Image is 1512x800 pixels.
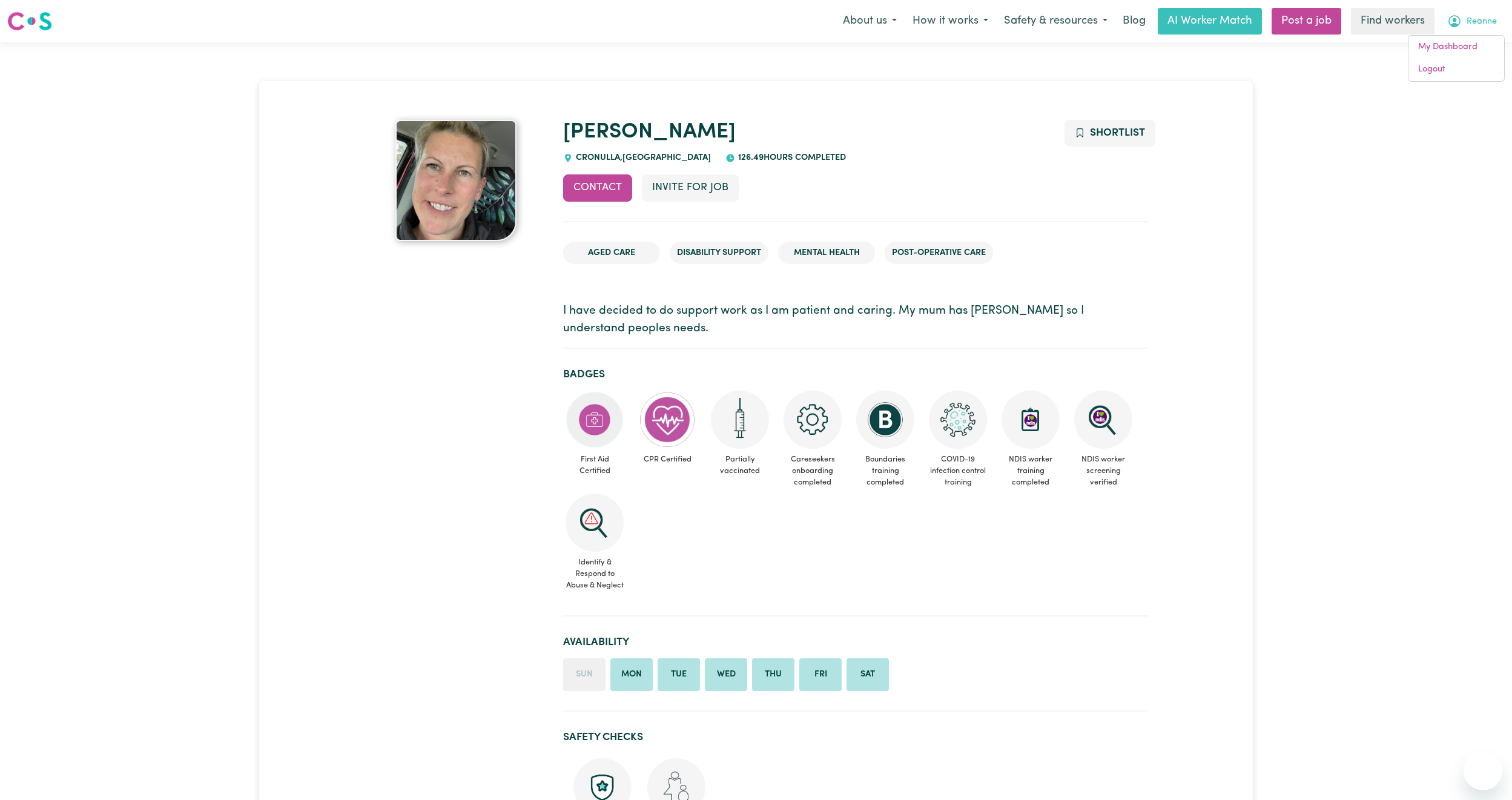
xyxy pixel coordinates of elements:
span: Identify & Respond to Abuse & Neglect [563,552,626,597]
button: How it works [905,8,996,34]
span: CPR Certified [636,449,699,470]
span: Partially vaccinated [708,449,771,481]
img: CS Academy: COVID-19 Infection Control Training course completed [929,391,987,449]
p: I have decided to do support work as I am patient and caring. My mum has [PERSON_NAME] so I under... [563,303,1148,338]
button: Contact [563,174,632,201]
button: My Account [1439,8,1505,34]
a: Careseekers logo [7,7,52,35]
img: CS Academy: Introduction to NDIS Worker Training course completed [1002,391,1060,449]
li: Available on Thursday [752,658,794,691]
span: CRONULLA , [GEOGRAPHIC_DATA] [573,153,711,162]
button: Invite for Job [642,174,739,201]
li: Available on Tuesday [658,658,700,691]
a: Find workers [1351,8,1434,35]
a: AI Worker Match [1158,8,1262,35]
button: Add to shortlist [1065,120,1156,147]
img: CS Academy: Identify & Respond to Abuse & Neglect in Aged & Disability course completed [566,494,624,552]
span: Reanne [1467,15,1497,28]
li: Unavailable on Sunday [563,658,606,691]
span: 126.49 hours completed [735,153,846,162]
a: Blog [1115,8,1153,35]
img: Care and support worker has completed CPR Certification [638,391,696,449]
img: CS Academy: Boundaries in care and support work course completed [856,391,914,449]
button: Safety & resources [996,8,1115,34]
li: Post-operative care [885,242,993,265]
li: Available on Monday [610,658,653,691]
a: Michelle's profile picture' [363,120,549,241]
a: Logout [1408,58,1504,81]
iframe: Button to launch messaging window, conversation in progress [1464,752,1502,790]
li: Available on Friday [799,658,842,691]
button: About us [835,8,905,34]
span: NDIS worker screening verified [1072,449,1135,494]
img: CS Academy: Careseekers Onboarding course completed [784,391,842,449]
img: Care and support worker has completed First Aid Certification [566,391,624,449]
img: Michelle [395,120,517,241]
a: Post a job [1272,8,1341,35]
li: Available on Saturday [847,658,889,691]
a: My Dashboard [1408,36,1504,59]
li: Aged Care [563,242,660,265]
span: NDIS worker training completed [999,449,1062,494]
h2: Badges [563,368,1148,381]
span: Shortlist [1090,128,1145,138]
img: NDIS Worker Screening Verified [1074,391,1132,449]
li: Disability Support [670,242,768,265]
li: Available on Wednesday [705,658,747,691]
img: Careseekers logo [7,10,52,32]
span: Careseekers onboarding completed [781,449,844,494]
li: Mental Health [778,242,875,265]
span: Boundaries training completed [854,449,917,494]
img: Care and support worker has received 1 dose of the COVID-19 vaccine [711,391,769,449]
h2: Safety Checks [563,731,1148,744]
a: [PERSON_NAME] [563,122,736,143]
span: First Aid Certified [563,449,626,481]
h2: Availability [563,636,1148,649]
div: My Account [1408,35,1505,82]
span: COVID-19 infection control training [926,449,989,494]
